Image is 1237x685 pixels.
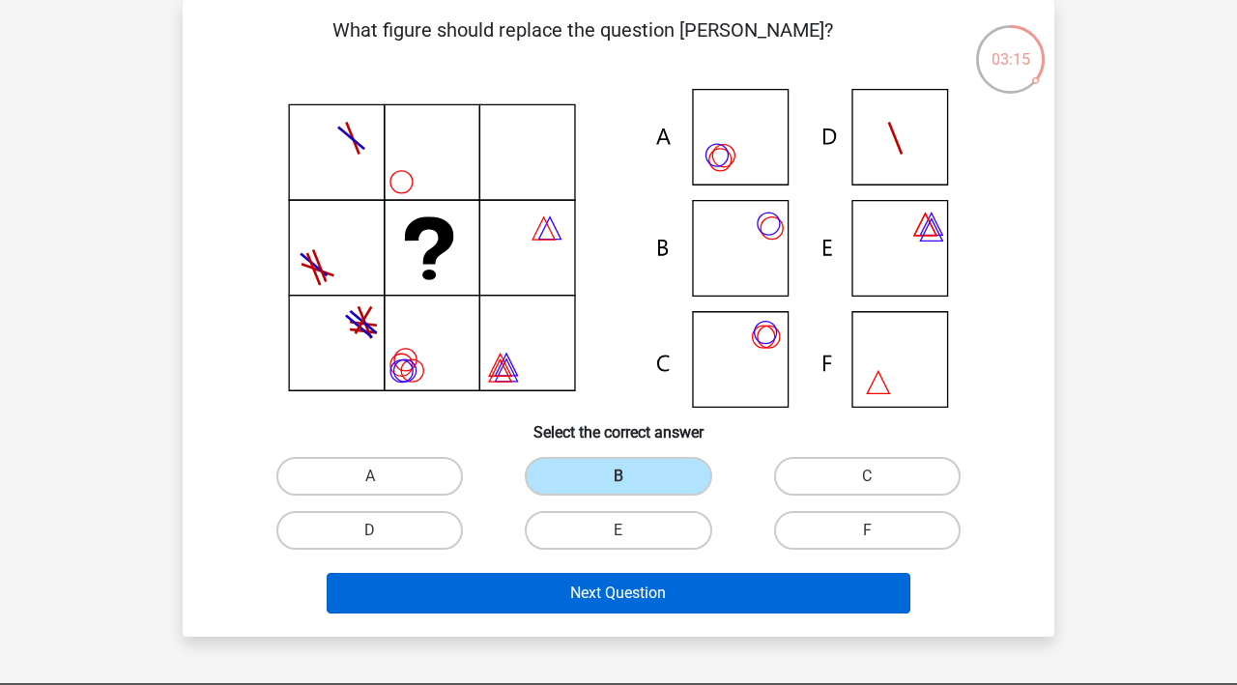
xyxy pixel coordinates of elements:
label: F [774,511,961,550]
h6: Select the correct answer [214,408,1023,442]
label: A [276,457,463,496]
button: Next Question [327,573,911,614]
label: B [525,457,711,496]
label: D [276,511,463,550]
p: What figure should replace the question [PERSON_NAME]? [214,15,951,73]
label: C [774,457,961,496]
label: E [525,511,711,550]
div: 03:15 [974,23,1047,71]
